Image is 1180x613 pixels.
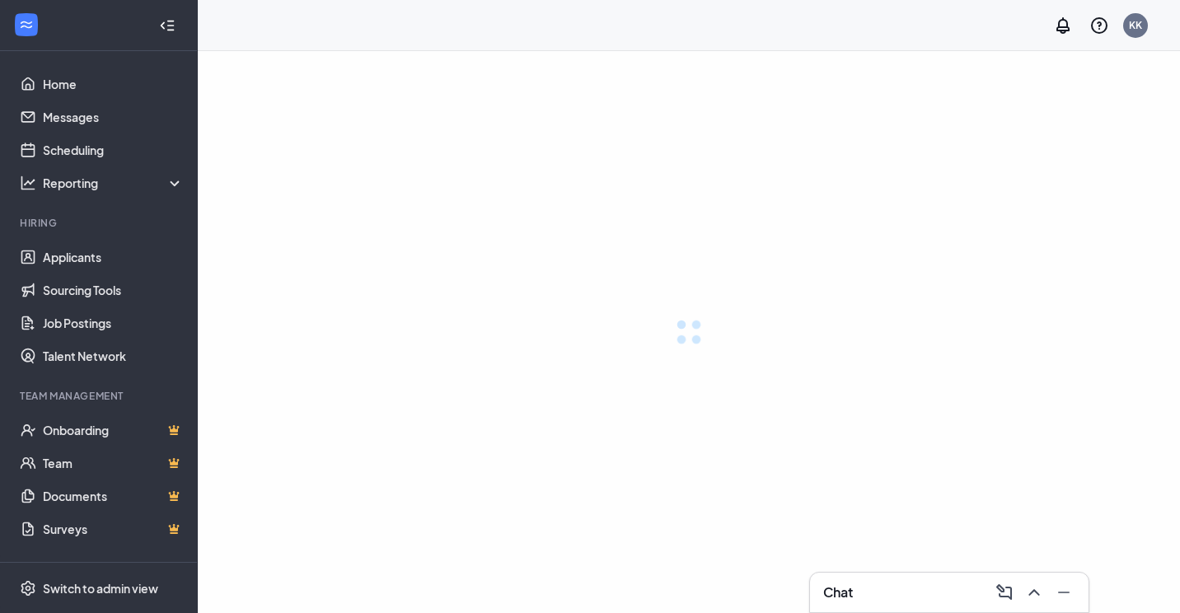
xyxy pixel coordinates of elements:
[43,480,184,512] a: DocumentsCrown
[1054,583,1074,602] svg: Minimize
[20,216,180,230] div: Hiring
[1129,18,1142,32] div: KK
[823,583,853,601] h3: Chat
[43,101,184,133] a: Messages
[20,389,180,403] div: Team Management
[43,512,184,545] a: SurveysCrown
[1019,579,1046,606] button: ChevronUp
[43,306,184,339] a: Job Postings
[43,241,184,274] a: Applicants
[1024,583,1044,602] svg: ChevronUp
[20,175,36,191] svg: Analysis
[20,580,36,597] svg: Settings
[1089,16,1109,35] svg: QuestionInfo
[43,414,184,447] a: OnboardingCrown
[43,68,184,101] a: Home
[18,16,35,33] svg: WorkstreamLogo
[995,583,1014,602] svg: ComposeMessage
[1049,579,1075,606] button: Minimize
[43,447,184,480] a: TeamCrown
[990,579,1016,606] button: ComposeMessage
[1053,16,1073,35] svg: Notifications
[43,175,185,191] div: Reporting
[159,17,176,34] svg: Collapse
[43,133,184,166] a: Scheduling
[43,339,184,372] a: Talent Network
[43,274,184,306] a: Sourcing Tools
[43,580,158,597] div: Switch to admin view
